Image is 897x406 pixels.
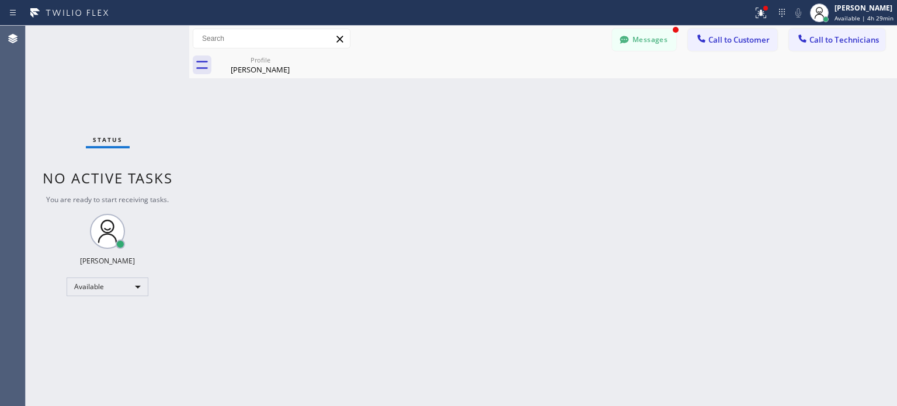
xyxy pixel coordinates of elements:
div: Available [67,277,148,296]
input: Search [193,29,350,48]
span: Call to Technicians [809,34,879,45]
span: Call to Customer [708,34,770,45]
div: [PERSON_NAME] [835,3,893,13]
div: Profile [216,55,304,64]
div: Lisa Podell [216,52,304,78]
span: You are ready to start receiving tasks. [46,195,169,204]
div: [PERSON_NAME] [216,64,304,75]
span: Status [93,136,123,144]
span: No active tasks [43,168,173,188]
button: Call to Customer [688,29,777,51]
div: [PERSON_NAME] [80,256,135,266]
button: Mute [790,5,806,21]
button: Messages [612,29,676,51]
button: Call to Technicians [789,29,885,51]
span: Available | 4h 29min [835,14,893,22]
